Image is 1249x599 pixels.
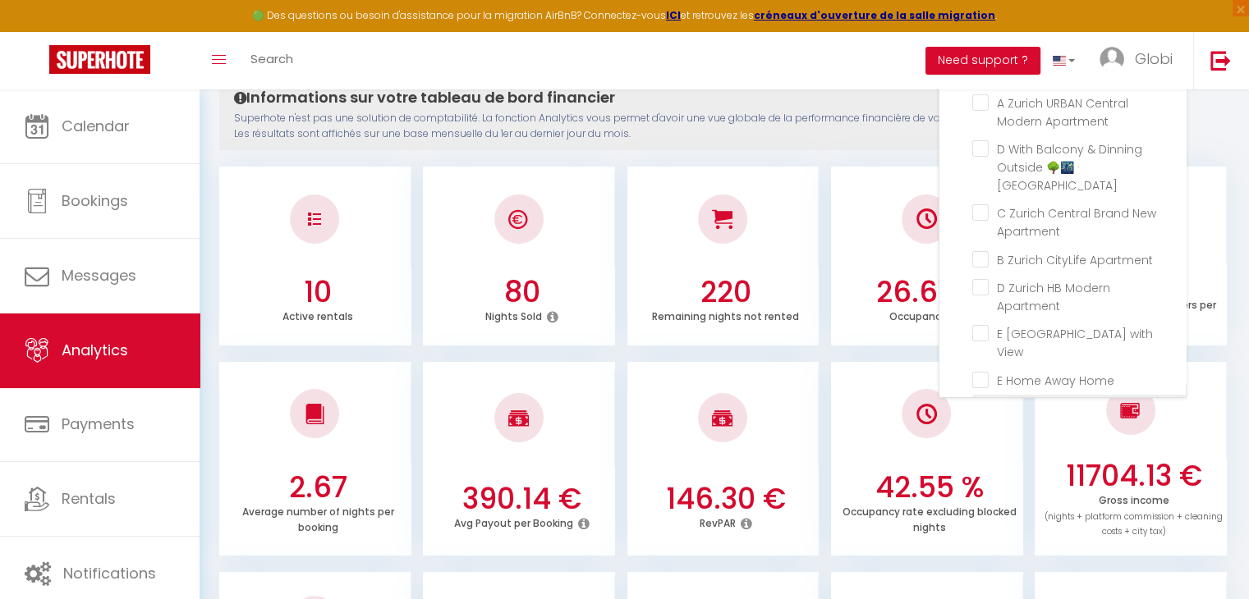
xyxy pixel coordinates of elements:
span: Globi [1135,48,1173,69]
span: A Zurich URBAN Central Modern Apartment [997,95,1128,130]
span: Messages [62,265,136,286]
span: Notifications [63,563,156,583]
span: Bookings [62,190,128,211]
span: Payments [62,414,135,434]
h3: 11704.13 € [1045,459,1223,493]
a: créneaux d'ouverture de la salle migration [754,8,995,22]
h3: 220 [636,275,815,309]
h3: 146.30 € [636,482,815,516]
h4: Informations sur votre tableau de bord financier [234,89,1000,107]
span: C Zurich Central Brand New Apartment [997,205,1156,240]
h3: 80 [433,275,611,309]
p: Gross income [1045,490,1223,538]
img: ... [1100,47,1124,71]
span: Analytics [62,340,128,360]
h3: 2.67 [229,470,407,505]
p: Remaining nights not rented [652,306,799,323]
span: Search [250,50,293,67]
span: E [GEOGRAPHIC_DATA] with View [997,326,1153,360]
h3: 10 [229,275,407,309]
span: Calendar [62,116,130,136]
span: Rentals [62,488,116,509]
p: RevPAR [700,513,736,530]
h3: 42.55 % [841,470,1019,505]
button: Need support ? [925,47,1040,75]
img: NO IMAGE [1120,400,1141,420]
p: Occupancy rate [889,306,971,323]
h3: 26.67 % [841,275,1019,309]
p: Average number of nights per booking [242,501,394,534]
p: Superhote n'est pas une solution de comptabilité. La fonction Analytics vous permet d'avoir une v... [234,111,1000,142]
img: Super Booking [49,45,150,74]
p: Nights Sold [485,306,542,323]
p: Occupancy rate excluding blocked nights [843,501,1017,534]
iframe: Chat [1179,525,1237,587]
img: NO IMAGE [308,213,321,226]
p: Avg Payout per Booking [454,513,573,530]
button: Ouvrir le widget de chat LiveChat [13,7,62,56]
h3: 390.14 € [433,482,611,516]
p: Active rentals [282,306,353,323]
span: (nights + platform commission + cleaning costs + city tax) [1045,510,1223,538]
span: D With Balcony & Dinning Outside 🌳🌃 · [GEOGRAPHIC_DATA] [997,141,1142,194]
img: logout [1210,50,1231,71]
span: D Zurich HB Modern Apartment [997,280,1110,314]
a: ... Globi [1087,32,1193,89]
a: Search [238,32,305,89]
img: NO IMAGE [916,404,937,424]
a: ICI [666,8,681,22]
